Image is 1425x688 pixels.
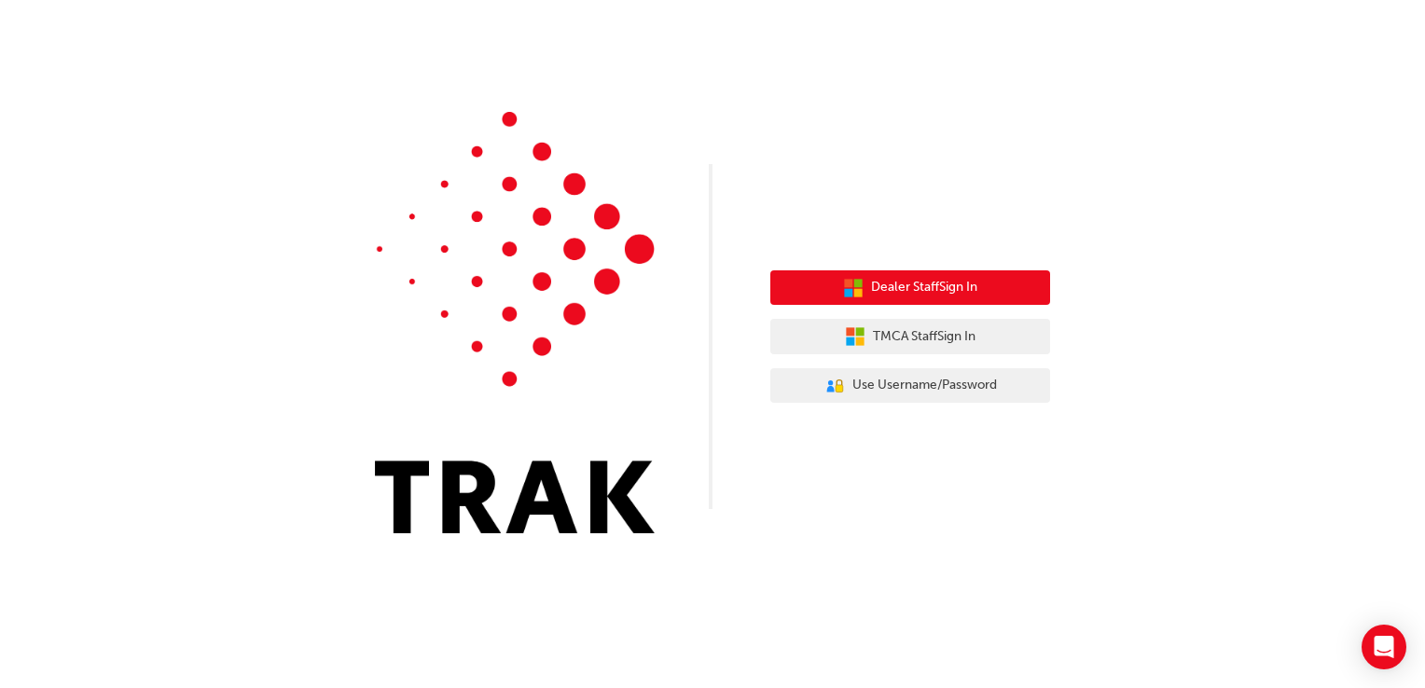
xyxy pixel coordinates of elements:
span: Dealer Staff Sign In [871,277,977,298]
span: TMCA Staff Sign In [873,326,975,348]
button: Use Username/Password [770,368,1050,404]
button: TMCA StaffSign In [770,319,1050,354]
span: Use Username/Password [852,375,997,396]
img: Trak [375,112,655,533]
div: Open Intercom Messenger [1362,625,1406,669]
button: Dealer StaffSign In [770,270,1050,306]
